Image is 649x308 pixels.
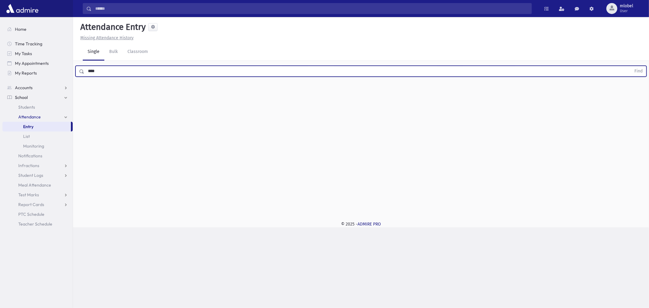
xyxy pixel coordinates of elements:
a: Single [83,44,104,61]
span: Attendance [18,114,41,120]
a: ADMIRE PRO [358,222,381,227]
a: Attendance [2,112,73,122]
span: Entry [23,124,33,129]
a: List [2,131,73,141]
a: Missing Attendance History [78,35,134,40]
div: © 2025 - [83,221,639,227]
a: My Tasks [2,49,73,58]
button: Find [631,66,646,76]
a: Home [2,24,73,34]
span: Infractions [18,163,39,168]
span: Test Marks [18,192,39,198]
span: Students [18,104,35,110]
span: Student Logs [18,173,43,178]
a: PTC Schedule [2,209,73,219]
span: My Reports [15,70,37,76]
a: Teacher Schedule [2,219,73,229]
a: Test Marks [2,190,73,200]
span: Notifications [18,153,42,159]
a: Report Cards [2,200,73,209]
a: Classroom [123,44,153,61]
a: Time Tracking [2,39,73,49]
a: Entry [2,122,71,131]
a: Meal Attendance [2,180,73,190]
a: Student Logs [2,170,73,180]
span: School [15,95,28,100]
span: Time Tracking [15,41,42,47]
a: My Reports [2,68,73,78]
img: AdmirePro [5,2,40,15]
u: Missing Attendance History [80,35,134,40]
span: Home [15,26,26,32]
a: Bulk [104,44,123,61]
span: User [620,9,633,13]
span: Monitoring [23,143,44,149]
input: Search [92,3,532,14]
a: My Appointments [2,58,73,68]
span: PTC Schedule [18,212,44,217]
span: Accounts [15,85,33,90]
a: Students [2,102,73,112]
span: Meal Attendance [18,182,51,188]
a: School [2,93,73,102]
a: Infractions [2,161,73,170]
span: My Appointments [15,61,49,66]
span: Report Cards [18,202,44,207]
span: My Tasks [15,51,32,56]
span: Teacher Schedule [18,221,52,227]
span: List [23,134,30,139]
h5: Attendance Entry [78,22,146,32]
span: mlobel [620,4,633,9]
a: Accounts [2,83,73,93]
a: Monitoring [2,141,73,151]
a: Notifications [2,151,73,161]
